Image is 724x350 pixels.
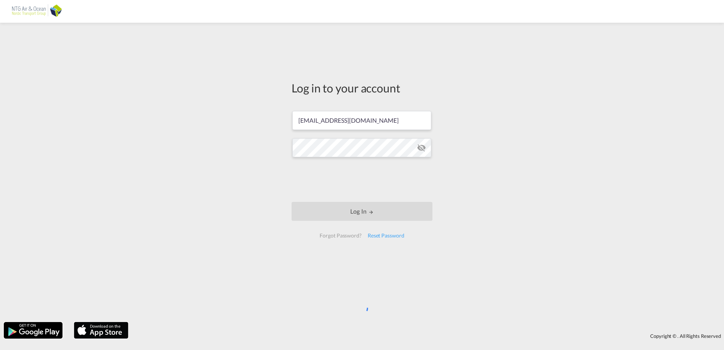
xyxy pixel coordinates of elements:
button: LOGIN [292,202,432,221]
input: Enter email/phone number [292,111,431,130]
div: Forgot Password? [317,229,364,242]
div: Log in to your account [292,80,432,96]
img: af31b1c0b01f11ecbc353f8e72265e29.png [11,3,62,20]
img: apple.png [73,321,129,339]
md-icon: icon-eye-off [417,143,426,152]
div: Reset Password [365,229,407,242]
iframe: reCAPTCHA [304,165,420,194]
div: Copyright © . All Rights Reserved [132,330,724,342]
img: google.png [3,321,63,339]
